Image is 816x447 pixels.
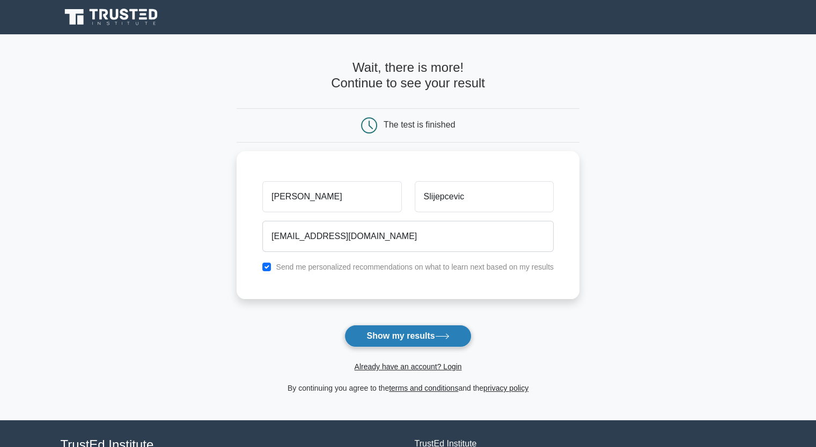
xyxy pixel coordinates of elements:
[384,120,455,129] div: The test is finished
[262,221,554,252] input: Email
[276,263,554,271] label: Send me personalized recommendations on what to learn next based on my results
[344,325,471,347] button: Show my results
[483,384,528,392] a: privacy policy
[230,382,586,394] div: By continuing you agree to the and the
[389,384,458,392] a: terms and conditions
[237,60,579,91] h4: Wait, there is more! Continue to see your result
[262,181,401,212] input: First name
[415,181,554,212] input: Last name
[354,362,461,371] a: Already have an account? Login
